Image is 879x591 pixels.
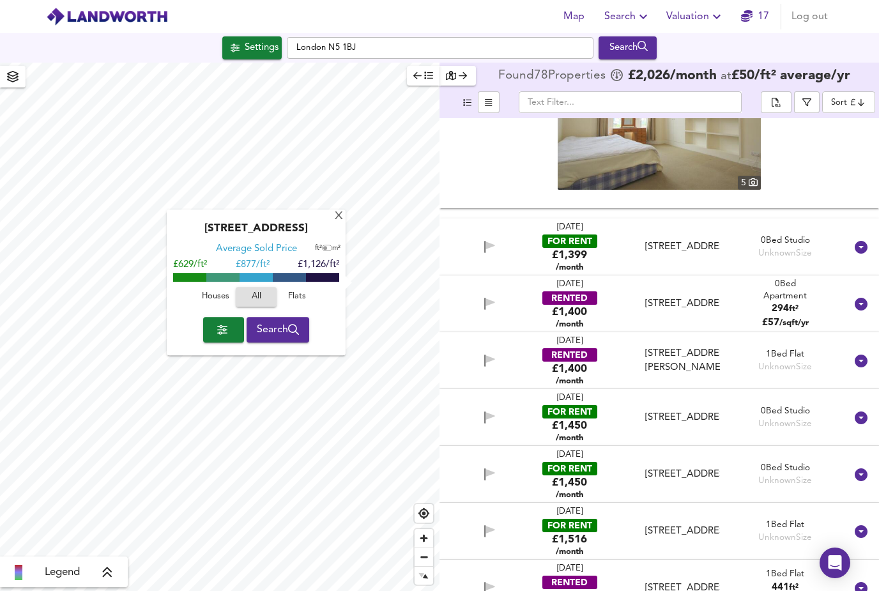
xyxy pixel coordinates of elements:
button: Zoom out [415,548,433,566]
div: FOR RENT [542,234,597,248]
div: Hornsey Road, Holloway, N7 7LX [640,347,725,374]
div: [STREET_ADDRESS] [645,240,720,254]
svg: Show Details [853,353,869,369]
div: Unknown Size [758,247,812,259]
span: £1,126/ft² [298,260,339,270]
button: Settings [222,36,282,59]
span: /sqft/yr [779,319,809,327]
div: Run Your Search [599,36,657,59]
div: [DATE]FOR RENT£1,450 /month[STREET_ADDRESS]0Bed StudioUnknownSize [439,446,879,503]
div: Bryantwood Road , N7 7BG [640,411,725,424]
div: [DATE] [557,506,583,518]
div: FOR RENT [542,519,597,532]
div: [DATE] [557,563,583,575]
button: Zoom in [415,529,433,548]
div: RENTED [542,291,597,305]
div: FOR RENT [542,405,597,418]
button: Search [599,4,656,29]
button: Map [553,4,594,29]
span: £ 877/ft² [236,260,270,270]
div: [STREET_ADDRESS][PERSON_NAME] [645,347,720,374]
div: [DATE]RENTED£1,400 /month[STREET_ADDRESS][PERSON_NAME]1Bed FlatUnknownSize [439,332,879,389]
input: Text Filter... [519,91,742,113]
div: 0 Bed Studio [758,462,812,474]
div: RENTED [542,576,597,589]
span: Houses [198,289,233,304]
span: Reset bearing to north [411,563,436,588]
span: Map [558,8,589,26]
div: [DATE]FOR RENT£1,399 /month[STREET_ADDRESS]0Bed StudioUnknownSize [439,219,879,275]
span: Log out [791,8,828,26]
span: /month [556,433,583,443]
div: Bryantwood Road , N7 7BG [640,468,725,481]
span: ft² [315,245,322,252]
button: 17 [735,4,776,29]
input: Enter a location... [287,37,593,59]
span: Legend [45,565,80,580]
svg: Show Details [853,524,869,539]
button: Find my location [415,504,433,523]
div: Unknown Size [758,475,812,487]
button: Houses [195,287,236,307]
button: Valuation [661,4,730,29]
button: Flats [277,287,317,307]
svg: Show Details [853,240,869,255]
div: Unknown Size [758,418,812,430]
a: 17 [741,8,769,26]
span: £ 57 [762,318,809,328]
div: 0 Bed Studio [758,405,812,417]
span: m² [332,245,340,252]
div: RENTED [542,348,597,362]
div: £1,400 [552,305,587,329]
div: £1,516 [552,532,587,556]
span: £ 50 / ft² average /yr [731,69,850,82]
button: Search [599,36,657,59]
div: [DATE]FOR RENT£1,450 /month[STREET_ADDRESS]0Bed StudioUnknownSize [439,389,879,446]
div: £1,400 [552,362,587,386]
span: /month [556,547,583,557]
div: Average Sold Price [216,243,297,256]
div: [STREET_ADDRESS] [645,525,720,538]
button: Reset bearing to north [415,566,433,585]
div: Click to configure Search Settings [222,36,282,59]
span: £ 2,026 /month [628,70,717,82]
span: /month [556,263,583,273]
div: Sort [831,96,847,109]
div: [DATE] [557,335,583,348]
button: Search [247,317,310,342]
div: Unknown Size [758,532,812,544]
div: £1,399 [552,248,587,272]
svg: Show Details [853,467,869,482]
button: All [236,287,277,307]
span: Valuation [666,8,724,26]
div: Northolme Road, Highbury N5 2UU [640,240,725,254]
div: [DATE]FOR RENT£1,516 /month[STREET_ADDRESS]1Bed FlatUnknownSize [439,503,879,560]
div: Sort [822,91,875,113]
span: /month [556,319,583,330]
span: 294 [772,304,789,314]
svg: Show Details [853,296,869,312]
span: /month [556,376,583,387]
div: Found 78 Propert ies [498,70,609,82]
span: /month [556,490,583,500]
div: £1,450 [552,418,587,443]
div: [DATE]RENTED£1,400 /month[STREET_ADDRESS]0Bed Apartment294ft²£57/sqft/yr [439,275,879,332]
svg: Show Details [853,410,869,426]
div: Queens Drive, London, N4 2BG [640,297,725,311]
div: [STREET_ADDRESS] [645,297,720,311]
div: 1 Bed Flat [758,348,812,360]
div: [DATE] [557,222,583,234]
div: Settings [245,40,279,56]
div: 1 Bed Flat [758,519,812,531]
img: logo [46,7,168,26]
span: Search [604,8,651,26]
div: [DATE] [557,449,583,461]
span: ft² [789,305,799,313]
span: All [242,289,270,304]
div: split button [761,91,791,113]
div: [STREET_ADDRESS] [173,222,339,243]
div: 1 Bed Flat [762,568,809,580]
div: £1,450 [552,475,587,500]
span: Search [257,321,300,339]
